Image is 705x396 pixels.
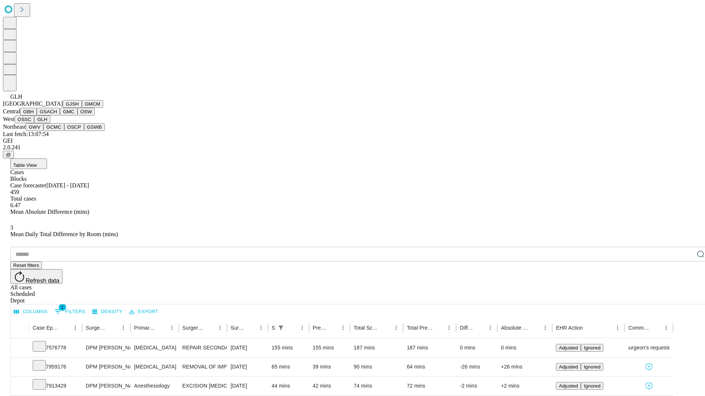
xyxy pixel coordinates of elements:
span: Central [3,108,20,114]
div: EHR Action [556,325,583,331]
div: 65 mins [272,357,305,376]
div: -2 mins [460,377,493,395]
div: 7913429 [33,377,79,395]
div: Comments [628,325,650,331]
button: Show filters [276,323,286,333]
div: DPM [PERSON_NAME] [PERSON_NAME] Dpm [86,377,127,395]
button: OSCP [64,123,84,131]
button: Menu [485,323,495,333]
span: Case forecaster [10,182,46,188]
button: Table View [10,158,47,169]
div: EXCISION [MEDICAL_DATA] [MEDICAL_DATA] SCALP NECK [182,377,223,395]
div: Total Predicted Duration [407,325,433,331]
div: Surgery Name [182,325,204,331]
button: Adjusted [556,344,581,352]
div: 155 mins [313,338,347,357]
button: Expand [14,361,25,374]
button: Sort [583,323,594,333]
button: GMCM [82,100,103,108]
div: Primary Service [134,325,155,331]
button: Expand [14,380,25,393]
div: DPM [PERSON_NAME] [PERSON_NAME] Dpm [86,338,127,357]
button: GWV [26,123,43,131]
div: DPM [PERSON_NAME] [PERSON_NAME] Dpm [86,357,127,376]
div: [MEDICAL_DATA] [134,357,175,376]
button: GMC [60,108,77,115]
button: Sort [381,323,391,333]
button: Sort [287,323,297,333]
div: [DATE] [231,377,264,395]
div: Difference [460,325,474,331]
span: West [3,116,15,122]
div: +26 mins [501,357,549,376]
div: Surgeon Name [86,325,107,331]
span: 3 [10,224,13,231]
button: Menu [167,323,177,333]
button: Reset filters [10,261,42,269]
div: 155 mins [272,338,305,357]
button: GCMC [43,123,64,131]
div: 2.0.241 [3,144,702,151]
span: 6.47 [10,202,21,208]
div: Used surgeon's requested time [628,338,669,357]
div: [MEDICAL_DATA] [134,338,175,357]
button: GLH [34,115,50,123]
button: Ignored [581,382,603,390]
button: Menu [444,323,454,333]
div: [DATE] [231,357,264,376]
button: Sort [60,323,70,333]
button: Menu [297,323,307,333]
button: GJSH [63,100,82,108]
button: Sort [434,323,444,333]
span: [DATE] - [DATE] [46,182,89,188]
button: Select columns [12,306,50,318]
span: Ignored [584,345,600,351]
div: REPAIR SECONDARY LIGAMENT ANKLE COLLATERAL [182,338,223,357]
button: GBH [20,108,37,115]
span: Northeast [3,124,26,130]
span: 459 [10,189,19,195]
span: Ignored [584,364,600,370]
div: Scheduled In Room Duration [272,325,275,331]
button: Sort [530,323,540,333]
span: Last fetch: 13:07:54 [3,131,49,137]
div: -26 mins [460,357,493,376]
button: OSW [77,108,95,115]
div: 0 mins [460,338,493,357]
button: OSSC [15,115,35,123]
span: GLH [10,93,22,100]
div: Anesthesiology [134,377,175,395]
div: 7959176 [33,357,79,376]
button: Menu [612,323,623,333]
div: 0 mins [501,338,549,357]
button: Refresh data [10,269,62,284]
span: Reset filters [13,263,39,268]
div: Absolute Difference [501,325,529,331]
div: GEI [3,137,702,144]
span: Adjusted [559,345,578,351]
div: 1 active filter [276,323,286,333]
div: 187 mins [407,338,453,357]
span: Used surgeon's requested time [612,338,685,357]
div: Surgery Date [231,325,245,331]
span: Adjusted [559,383,578,389]
div: 64 mins [407,357,453,376]
div: [DATE] [231,338,264,357]
span: Mean Daily Total Difference by Room (mins) [10,231,118,237]
button: GSWB [84,123,105,131]
div: 44 mins [272,377,305,395]
button: Export [127,306,160,318]
div: 90 mins [354,357,399,376]
button: Menu [70,323,80,333]
button: Adjusted [556,382,581,390]
div: REMOVAL OF IMPLANT DEEP [182,357,223,376]
span: Refresh data [26,278,59,284]
button: Sort [246,323,256,333]
button: Menu [540,323,550,333]
button: GSACH [37,108,60,115]
span: Table View [13,162,37,168]
span: Mean Absolute Difference (mins) [10,209,89,215]
div: 42 mins [313,377,347,395]
span: Adjusted [559,364,578,370]
button: Menu [661,323,671,333]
